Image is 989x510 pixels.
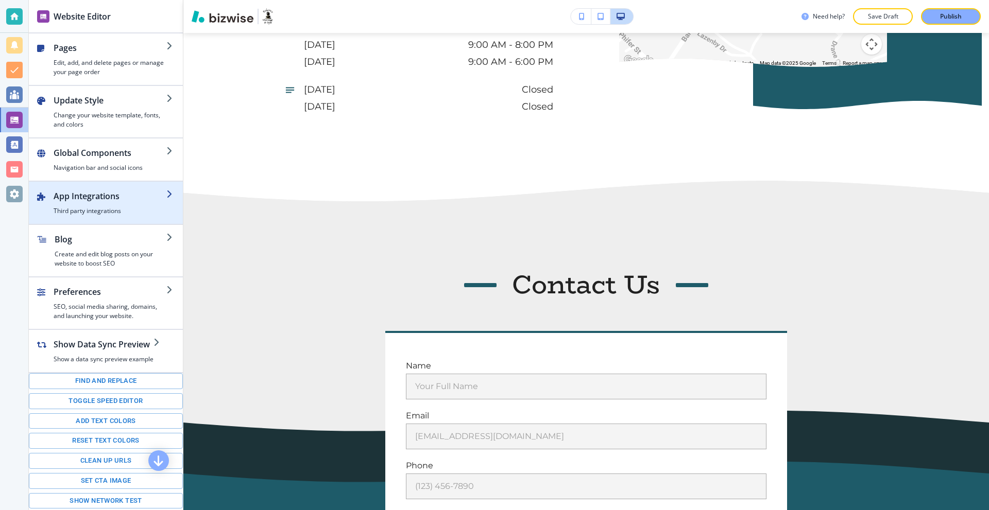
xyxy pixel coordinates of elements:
button: Update StyleChange your website template, fonts, and colors [29,86,183,137]
a: Open this area in Google Maps (opens a new window) [622,54,656,67]
a: Terms (opens in new tab) [822,60,837,66]
button: Publish [921,8,981,25]
p: Name [406,360,766,372]
button: App IntegrationsThird party integrations [29,182,183,224]
p: Closed [522,81,553,98]
h2: Global Components [54,147,166,159]
p: Publish [940,12,962,21]
p: [DATE] [304,98,335,115]
h2: Update Style [54,94,166,107]
h2: Preferences [54,286,166,298]
button: Toggle speed editor [29,393,183,409]
img: Google [622,54,656,67]
p: [DATE] [304,54,335,71]
h2: Pages [54,42,166,54]
h4: Third party integrations [54,206,166,216]
p: [DATE] [304,37,335,54]
h2: Blog [55,233,166,245]
p: Email [406,410,766,421]
h4: Show a data sync preview example [54,355,154,364]
img: editor icon [37,10,49,23]
button: Find and replace [29,373,183,389]
button: Add text colors [29,413,183,429]
a: Report a map error [843,60,884,66]
img: Your Logo [263,8,273,25]
button: PagesEdit, add, and delete pages or manage your page order [29,33,183,85]
h4: Edit, add, and delete pages or manage your page order [54,58,166,77]
button: BlogCreate and edit blog posts on your website to boost SEO [29,225,183,276]
button: Global ComponentsNavigation bar and social icons [29,138,183,181]
button: Keyboard shortcuts [709,60,754,67]
button: Set CTA image [29,473,183,489]
h2: Show Data Sync Preview [54,338,154,350]
p: [DATE] [304,81,335,98]
p: 9:00 AM - 8:00 PM [468,37,553,54]
h2: Website Editor [54,10,111,23]
span: Map data ©2025 Google [760,60,816,66]
button: Save Draft [853,8,913,25]
button: Clean up URLs [29,453,183,469]
button: Reset text colors [29,433,183,449]
h4: SEO, social media sharing, domains, and launching your website. [54,302,166,321]
button: Show network test [29,493,183,509]
p: Save Draft [866,12,899,21]
button: PreferencesSEO, social media sharing, domains, and launching your website. [29,277,183,329]
p: Closed [522,98,553,115]
h4: Change your website template, fonts, and colors [54,111,166,129]
h4: Navigation bar and social icons [54,163,166,172]
p: 9:00 AM - 6:00 PM [468,54,553,71]
h4: Create and edit blog posts on your website to boost SEO [55,250,166,268]
p: Phone [406,460,766,471]
h2: App Integrations [54,190,166,202]
h3: Need help? [813,12,845,21]
img: Bizwise Logo [192,10,253,23]
button: Show Data Sync PreviewShow a data sync preview example [29,330,170,372]
button: Map camera controls [861,34,882,55]
h3: Contact Us [512,268,660,302]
